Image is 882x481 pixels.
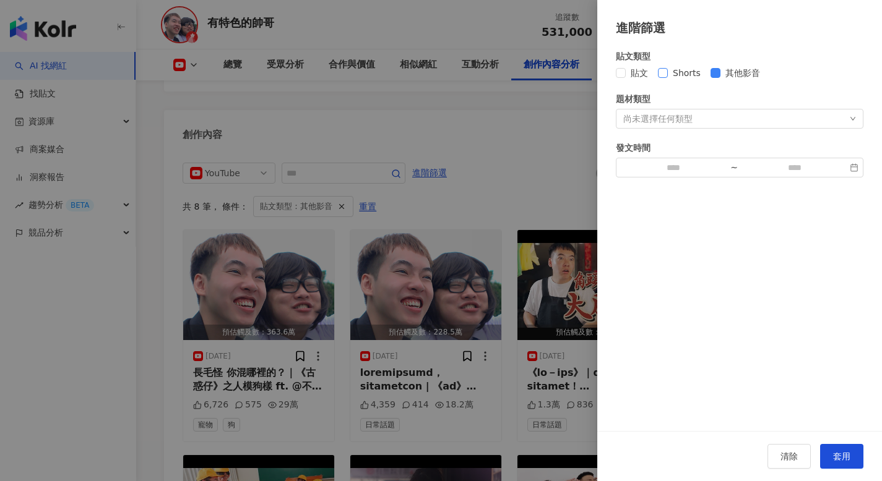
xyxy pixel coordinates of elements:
[616,141,863,155] div: 發文時間
[668,66,706,80] span: Shorts
[850,116,856,122] span: down
[767,444,811,469] button: 清除
[720,66,765,80] span: 其他影音
[780,451,798,461] span: 清除
[616,49,863,63] div: 貼文類型
[725,163,743,172] div: ~
[623,114,693,124] div: 尚未選擇任何類型
[616,19,863,37] div: 進階篩選
[820,444,863,469] button: 套用
[616,92,863,106] div: 題材類型
[626,66,653,80] span: 貼文
[833,451,850,461] span: 套用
